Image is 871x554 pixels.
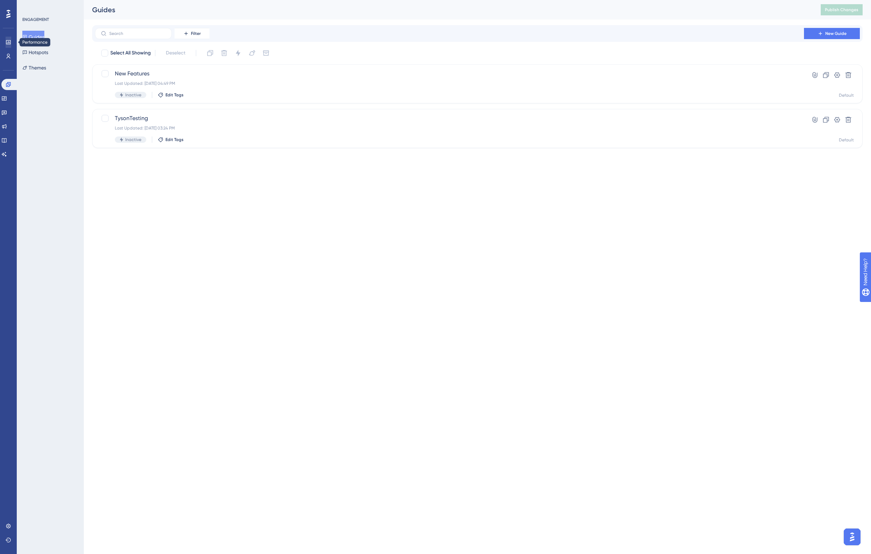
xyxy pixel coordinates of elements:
[115,81,784,86] div: Last Updated: [DATE] 04:49 PM
[22,61,46,74] button: Themes
[22,46,48,59] button: Hotspots
[804,28,860,39] button: New Guide
[175,28,209,39] button: Filter
[842,526,863,547] iframe: UserGuiding AI Assistant Launcher
[22,31,44,43] button: Guides
[115,69,784,78] span: New Features
[165,137,184,142] span: Edit Tags
[22,17,49,22] div: ENGAGEMENT
[160,47,192,59] button: Deselect
[839,137,854,143] div: Default
[166,49,185,57] span: Deselect
[158,137,184,142] button: Edit Tags
[115,125,784,131] div: Last Updated: [DATE] 03:24 PM
[125,92,141,98] span: Inactive
[165,92,184,98] span: Edit Tags
[109,31,166,36] input: Search
[191,31,201,36] span: Filter
[110,49,151,57] span: Select All Showing
[16,2,44,10] span: Need Help?
[839,93,854,98] div: Default
[158,92,184,98] button: Edit Tags
[825,31,847,36] span: New Guide
[821,4,863,15] button: Publish Changes
[115,114,784,123] span: TysonTesting
[825,7,858,13] span: Publish Changes
[125,137,141,142] span: Inactive
[92,5,803,15] div: Guides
